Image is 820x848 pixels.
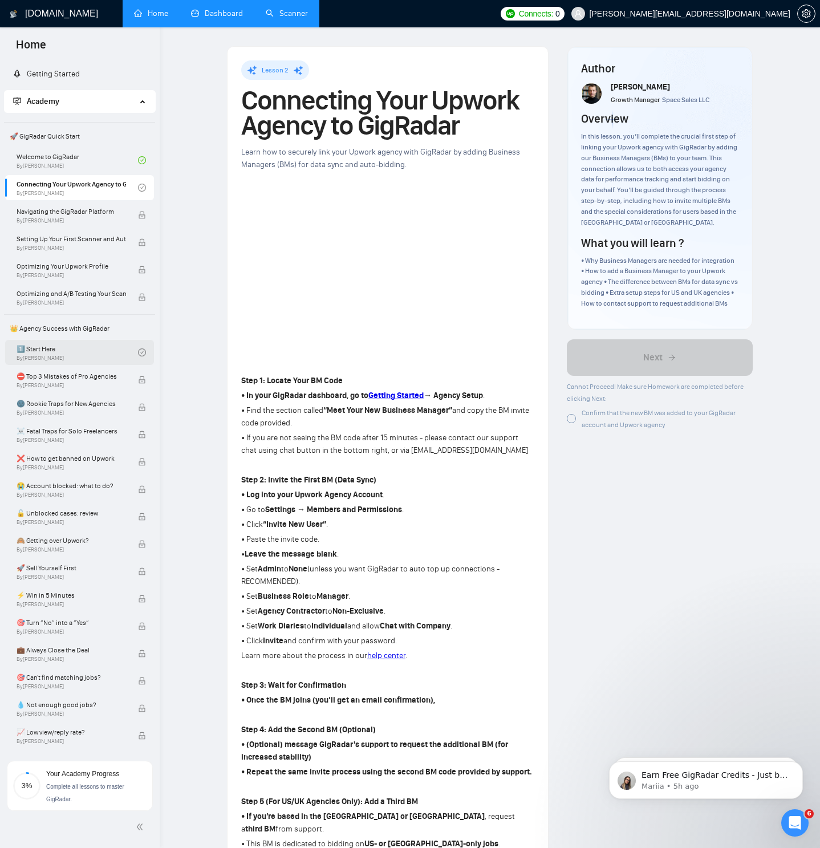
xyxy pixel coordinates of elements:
[266,9,308,18] a: searchScanner
[258,606,325,616] strong: Agency Contractor
[138,677,146,685] span: lock
[5,125,154,148] span: 🚀 GigRadar Quick Start
[17,617,126,628] span: 🎯 Turn “No” into a “Yes”
[611,96,660,104] span: Growth Manager
[17,535,126,546] span: 🙈 Getting over Upwork?
[581,131,738,228] div: In this lesson, you’ll complete the crucial first step of linking your Upwork agency with GigRada...
[17,711,126,717] span: By [PERSON_NAME]
[581,60,738,76] h4: Author
[17,272,126,279] span: By [PERSON_NAME]
[241,680,346,690] strong: Step 3: Wait for Confirmation
[138,266,146,274] span: lock
[17,437,126,444] span: By [PERSON_NAME]
[582,83,603,104] img: vlad-t.jpg
[262,66,289,74] span: Lesson 2
[241,389,534,402] p: .
[241,725,376,735] strong: Step 4: Add the Second BM (Optional)
[263,636,283,646] strong: Invite
[17,656,126,663] span: By [PERSON_NAME]
[191,9,243,18] a: dashboardDashboard
[241,475,376,485] strong: Step 2: Invite the First BM (Data Sync)
[241,88,534,138] h1: Connecting Your Upwork Agency to GigRadar
[13,96,59,106] span: Academy
[17,453,126,464] span: ❌ How to get banned on Upwork
[17,574,126,581] span: By [PERSON_NAME]
[567,383,744,403] span: Cannot Proceed! Make sure Homework are completed before clicking Next:
[138,458,146,466] span: lock
[581,255,738,309] div: • Why Business Managers are needed for integration • How to add a Business Manager to your Upwork...
[241,376,343,386] strong: Step 1: Locate Your BM Code
[323,405,452,415] strong: “Meet Your New Business Manager”
[574,10,582,18] span: user
[245,549,337,559] strong: Leave the message blank
[592,737,820,817] iframe: Intercom notifications message
[138,376,146,384] span: lock
[368,391,424,400] a: Getting Started
[241,590,534,603] p: • Set to .
[138,211,146,219] span: lock
[138,348,146,356] span: check-circle
[13,97,21,105] span: fund-projection-screen
[241,620,534,632] p: • Set to and allow .
[10,5,18,23] img: logo
[380,621,450,631] strong: Chat with Company
[662,96,709,104] span: Space Sales LLC
[241,548,534,561] p: • .
[332,606,384,616] strong: Non-Exclusive
[241,490,383,500] strong: • Log into your Upwork Agency Account
[567,339,753,376] button: Next
[13,782,40,789] span: 3%
[17,175,138,200] a: Connecting Your Upwork Agency to GigRadarBy[PERSON_NAME]
[17,519,126,526] span: By [PERSON_NAME]
[424,391,483,400] strong: → Agency Setup
[17,508,126,519] span: 🔓 Unblocked cases: review
[17,245,126,251] span: By [PERSON_NAME]
[241,533,534,546] p: • Paste the invite code.
[13,69,80,79] a: rocketGetting Started
[258,591,309,601] strong: Business Role
[17,398,126,409] span: 🌚 Rookie Traps for New Agencies
[241,650,534,662] p: Learn more about the process in our .
[17,288,126,299] span: Optimizing and A/B Testing Your Scanner for Better Results
[17,738,126,745] span: By [PERSON_NAME]
[241,147,520,169] span: Learn how to securely link your Upwork agency with GigRadar by adding Business Managers (BMs) for...
[5,317,154,340] span: 👑 Agency Success with GigRadar
[17,425,126,437] span: ☠️ Fatal Traps for Solo Freelancers
[17,409,126,416] span: By [PERSON_NAME]
[17,546,126,553] span: By [PERSON_NAME]
[138,540,146,548] span: lock
[138,595,146,603] span: lock
[138,513,146,521] span: lock
[241,504,534,516] p: • Go to .
[17,464,126,471] span: By [PERSON_NAME]
[17,699,126,711] span: 💧 Not enough good jobs?
[17,590,126,601] span: ⚡ Win in 5 Minutes
[138,704,146,712] span: lock
[241,605,534,618] p: • Set to .
[17,206,126,217] span: Navigating the GigRadar Platform
[17,217,126,224] span: By [PERSON_NAME]
[519,7,553,20] span: Connects:
[581,111,628,127] h4: Overview
[17,492,126,498] span: By [PERSON_NAME]
[258,564,281,574] strong: Admin
[46,784,124,802] span: Complete all lessons to master GigRadar.
[138,567,146,575] span: lock
[138,431,146,439] span: lock
[134,9,168,18] a: homeHome
[316,591,348,601] strong: Manager
[241,767,532,777] strong: • Repeat the same invite process using the second BM code provided by support.
[138,650,146,658] span: lock
[138,293,146,301] span: lock
[17,371,126,382] span: ⛔ Top 3 Mistakes of Pro Agencies
[258,621,304,631] strong: Work Diaries
[311,621,347,631] strong: Individual
[241,489,534,501] p: .
[797,9,815,18] a: setting
[17,644,126,656] span: 💼 Always Close the Deal
[797,5,815,23] button: setting
[241,740,508,762] strong: • (Optional) message GigRadar's support to request the additional BM (for increased stability)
